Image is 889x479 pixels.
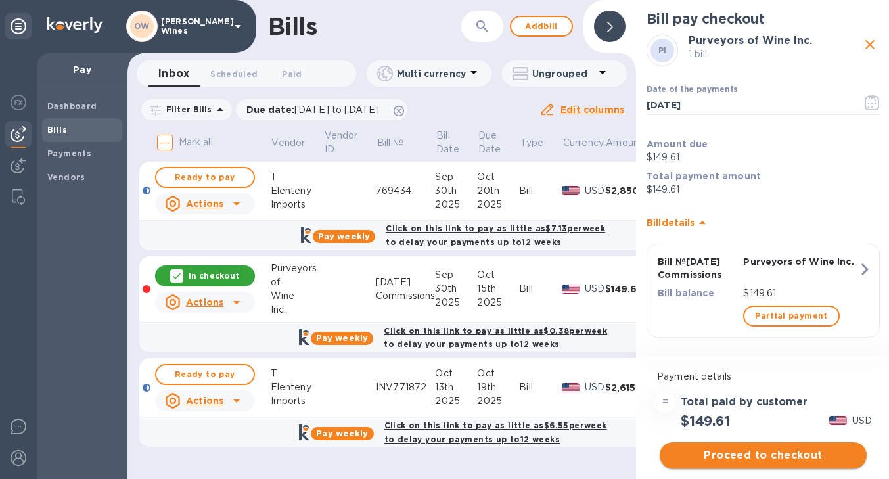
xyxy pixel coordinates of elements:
button: Partial payment [743,306,839,327]
div: 2025 [477,296,519,309]
span: Bill № [377,136,421,150]
div: T [271,367,323,380]
label: Date of the payments [647,86,737,94]
button: Proceed to checkout [660,442,867,468]
b: Payments [47,148,91,158]
b: Dashboard [47,101,97,111]
p: Vendor ID [325,129,358,156]
p: USD [585,184,605,198]
div: 30th [435,282,477,296]
div: Bill [519,282,562,296]
p: Due date : [246,103,386,116]
p: Due Date [478,129,501,156]
div: T [271,170,323,184]
div: Sep [435,268,477,282]
b: Vendors [47,172,85,182]
button: Ready to pay [155,364,255,385]
span: Ready to pay [167,170,243,185]
span: Vendor [271,136,322,150]
button: Bill №[DATE] CommissionsPurveyors of Wine Inc.Bill balance$149.61Partial payment [647,244,880,338]
span: [DATE] to [DATE] [294,104,379,115]
span: Add bill [522,18,561,34]
img: USD [562,285,580,294]
div: Oct [477,268,519,282]
div: 2025 [477,198,519,212]
p: Ungrouped [532,67,595,80]
div: [DATE] Commissions [376,275,435,303]
b: Bill details [647,217,695,228]
div: 2025 [477,394,519,408]
p: Type [520,136,544,150]
img: USD [562,383,580,392]
div: Billdetails [647,202,880,244]
div: Imports [271,198,323,212]
p: [PERSON_NAME] Wines [161,17,227,35]
div: Imports [271,394,323,408]
span: Paid [282,67,302,81]
p: 1 bill [689,47,860,61]
img: USD [562,186,580,195]
b: Bills [47,125,67,135]
span: Amount [606,136,660,150]
div: $2,850.00 [605,184,661,197]
div: Elenteny [271,380,323,394]
img: Foreign exchange [11,95,26,110]
div: Bill [519,184,562,198]
div: Oct [435,367,477,380]
span: Ready to pay [167,367,243,382]
div: 20th [477,184,519,198]
div: 30th [435,184,477,198]
p: Filter Bills [161,104,212,115]
button: close [860,35,880,55]
span: Vendor ID [325,129,375,156]
div: Elenteny [271,184,323,198]
u: Actions [186,198,223,209]
span: Bill Date [436,129,476,156]
div: Oct [477,367,519,380]
b: Pay weekly [316,428,368,438]
span: Type [520,136,561,150]
p: USD [585,380,605,394]
div: 2025 [435,296,477,309]
p: Mark all [179,135,213,149]
p: Bill Date [436,129,459,156]
b: PI [658,45,667,55]
b: Click on this link to pay as little as $6.55 per week to delay your payments up to 12 weeks [384,421,607,444]
span: Inbox [158,64,189,83]
div: 15th [477,282,519,296]
button: Addbill [510,16,573,37]
div: Unpin categories [5,13,32,39]
p: Amount [606,136,643,150]
b: Pay weekly [316,333,368,343]
p: In checkout [189,270,239,281]
b: Total payment amount [647,171,761,181]
p: Bill № [377,136,404,150]
div: Purveyors [271,262,323,275]
div: of [271,275,323,289]
div: 769434 [376,184,435,198]
div: Bill [519,380,562,394]
h3: Total paid by customer [681,396,808,409]
p: Pay [47,63,117,76]
img: USD [829,416,847,425]
p: USD [585,282,605,296]
div: 2025 [435,198,477,212]
p: Payment details [657,370,869,384]
span: Due Date [478,129,518,156]
span: Proceed to checkout [670,447,856,463]
div: Sep [435,170,477,184]
p: $149.61 [743,286,858,300]
p: Vendor [271,136,305,150]
div: Wine [271,289,323,303]
b: Purveyors of Wine Inc. [689,34,812,47]
div: 13th [435,380,477,394]
h2: $149.61 [681,413,730,429]
div: $149.61 [605,283,661,296]
p: USD [852,414,872,428]
u: Actions [186,396,223,406]
b: Amount due [647,139,708,149]
div: 2025 [435,394,477,408]
b: Click on this link to pay as little as $7.13 per week to delay your payments up to 12 weeks [386,223,605,247]
p: Currency [563,136,604,150]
